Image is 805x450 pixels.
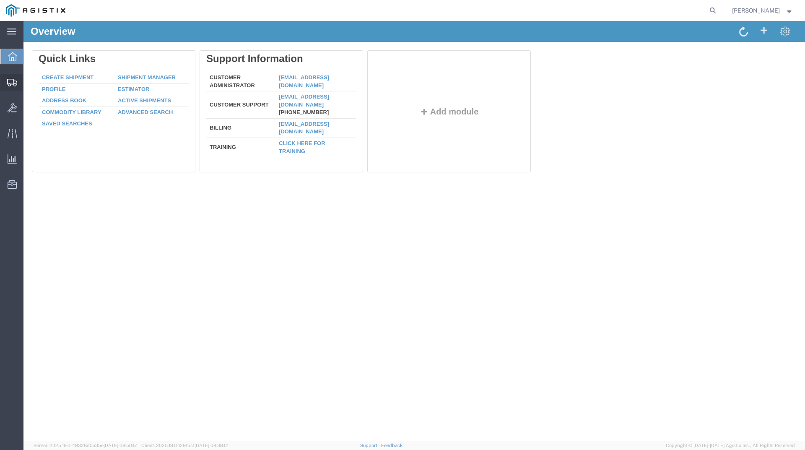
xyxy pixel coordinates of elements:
a: Saved Searches [18,99,69,106]
button: Add module [394,86,458,95]
div: Support Information [183,32,333,44]
a: Estimator [94,65,126,71]
td: Customer Support [183,70,252,98]
a: Active Shipments [94,76,148,83]
a: Shipment Manager [94,53,152,60]
span: [DATE] 09:50:51 [104,443,138,448]
button: [PERSON_NAME] [732,5,794,16]
a: [EMAIL_ADDRESS][DOMAIN_NAME] [255,100,306,114]
img: logo [6,4,65,17]
a: Support [360,443,381,448]
span: Copyright © [DATE]-[DATE] Agistix Inc., All Rights Reserved [666,442,795,449]
a: Commodity Library [18,88,78,94]
td: [PHONE_NUMBER] [252,70,333,98]
span: [DATE] 09:39:01 [195,443,229,448]
a: Address Book [18,76,63,83]
a: Advanced Search [94,88,149,94]
a: [EMAIL_ADDRESS][DOMAIN_NAME] [255,73,306,87]
td: Training [183,117,252,134]
span: Client: 2025.19.0-129fbcf [141,443,229,448]
span: Server: 2025.19.0-49328d0a35e [34,443,138,448]
span: Stuart Packer [732,6,780,15]
a: [EMAIL_ADDRESS][DOMAIN_NAME] [255,53,306,68]
a: Profile [18,65,42,71]
iframe: FS Legacy Container [23,21,805,441]
a: Click here for training [255,119,302,133]
td: Customer Administrator [183,51,252,70]
a: Feedback [381,443,402,448]
td: Billing [183,97,252,117]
